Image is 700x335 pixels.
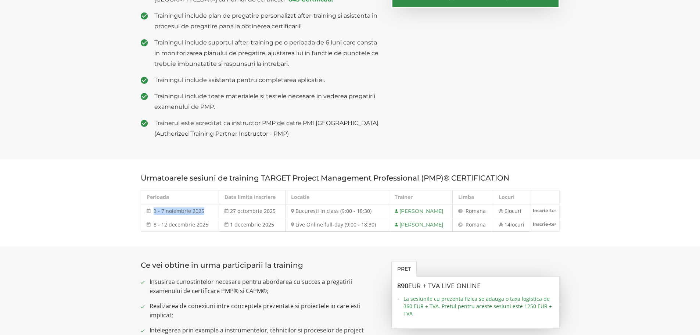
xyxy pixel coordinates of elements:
[389,218,453,232] td: [PERSON_NAME]
[219,190,286,204] th: Data limita inscriere
[141,190,219,204] th: Perioada
[285,190,389,204] th: Locatie
[397,282,554,290] h3: 890
[389,204,453,218] td: [PERSON_NAME]
[466,207,472,214] span: Ro
[472,207,486,214] span: mana
[493,204,531,218] td: 6
[219,218,286,232] td: 1 decembrie 2025
[285,218,389,232] td: Live Online full-day (9:00 - 18:30)
[219,204,286,218] td: 27 octombrie 2025
[141,261,381,269] h3: Ce vei obtine in urma participarii la training
[150,277,381,296] span: Insusirea cunostintelor necesare pentru abordarea cu succes a pregatirii examenului de certificar...
[466,221,472,228] span: Ro
[493,190,531,204] th: Locuri
[531,204,559,217] a: Inscrie-te
[531,218,559,230] a: Inscrie-te
[472,221,486,228] span: mana
[141,174,560,182] h3: Urmatoarele sesiuni de training TARGET Project Management Professional (PMP)® CERTIFICATION
[507,207,521,214] span: locuri
[154,37,381,69] span: Trainingul include suportul after-training pe o perioada de 6 luni care consta in monitorizarea p...
[154,91,381,112] span: Trainingul include toate materialele si testele necesare in vederea pregatirii examenului de PMP.
[154,10,381,32] span: Trainingul include plan de pregatire personalizat after-training si asistenta in procesul de preg...
[154,75,381,85] span: Trainingul include asistenta pentru completarea aplicatiei.
[389,190,453,204] th: Trainer
[493,218,531,232] td: 14
[154,207,204,214] span: 3 - 7 noiembrie 2025
[391,261,417,277] a: Pret
[285,204,389,218] td: Bucuresti in class (9:00 - 18:30)
[408,281,481,290] span: EUR + TVA LIVE ONLINE
[403,295,554,317] span: La sesiunile cu prezenta fizica se adauga o taxa logistica de 360 EUR + TVA. Pretul pentru aceste...
[150,302,381,320] span: Realizarea de conexiuni intre conceptele prezentate si proiectele in care esti implicat;
[154,118,381,139] span: Trainerul este acreditat ca instructor PMP de catre PMI [GEOGRAPHIC_DATA] (Authorized Training Pa...
[154,221,208,228] span: 8 - 12 decembrie 2025
[453,190,493,204] th: Limba
[510,221,524,228] span: locuri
